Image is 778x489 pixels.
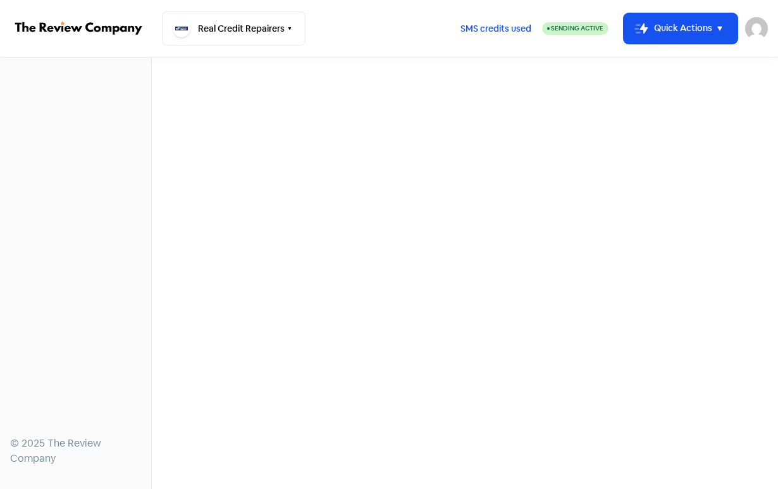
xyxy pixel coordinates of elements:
[624,13,738,44] button: Quick Actions
[542,21,608,36] a: Sending Active
[551,24,603,32] span: Sending Active
[162,11,306,46] button: Real Credit Repairers
[10,436,141,466] div: © 2025 The Review Company
[450,21,542,34] a: SMS credits used
[745,17,768,40] img: User
[460,22,531,35] span: SMS credits used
